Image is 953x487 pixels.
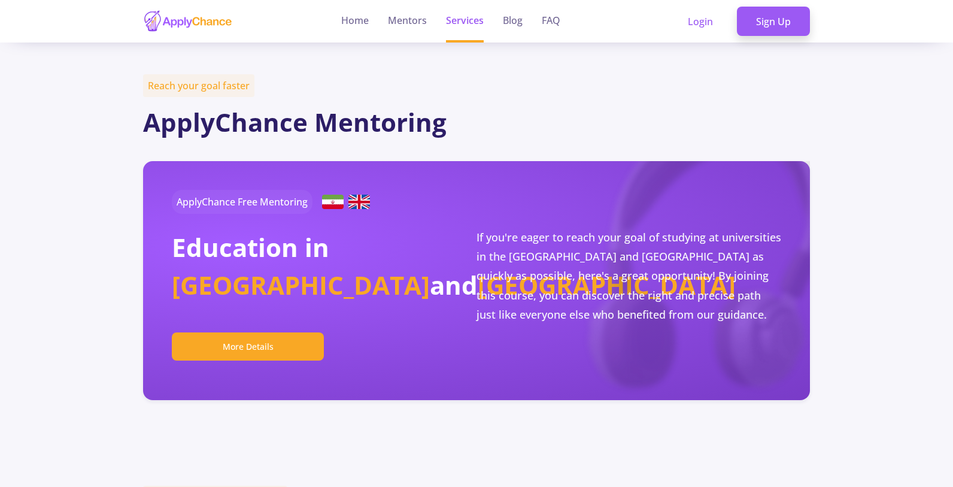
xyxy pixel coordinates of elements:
a: Sign Up [737,7,810,37]
span: Reach your goal faster [143,74,254,97]
img: United Kingdom Flag [348,195,370,209]
img: applychance logo [143,10,233,33]
span: [GEOGRAPHIC_DATA] [172,268,430,302]
h1: ApplyChance Mentoring [143,107,810,137]
span: ApplyChance Free Mentoring [172,190,312,214]
a: More Details [172,340,334,353]
button: More Details [172,332,324,361]
img: Iran Flag [322,195,344,209]
h2: Education in and [172,228,476,304]
a: Login [669,7,732,37]
p: If you're eager to reach your goal of studying at universities in the [GEOGRAPHIC_DATA] and [GEOG... [476,228,781,325]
